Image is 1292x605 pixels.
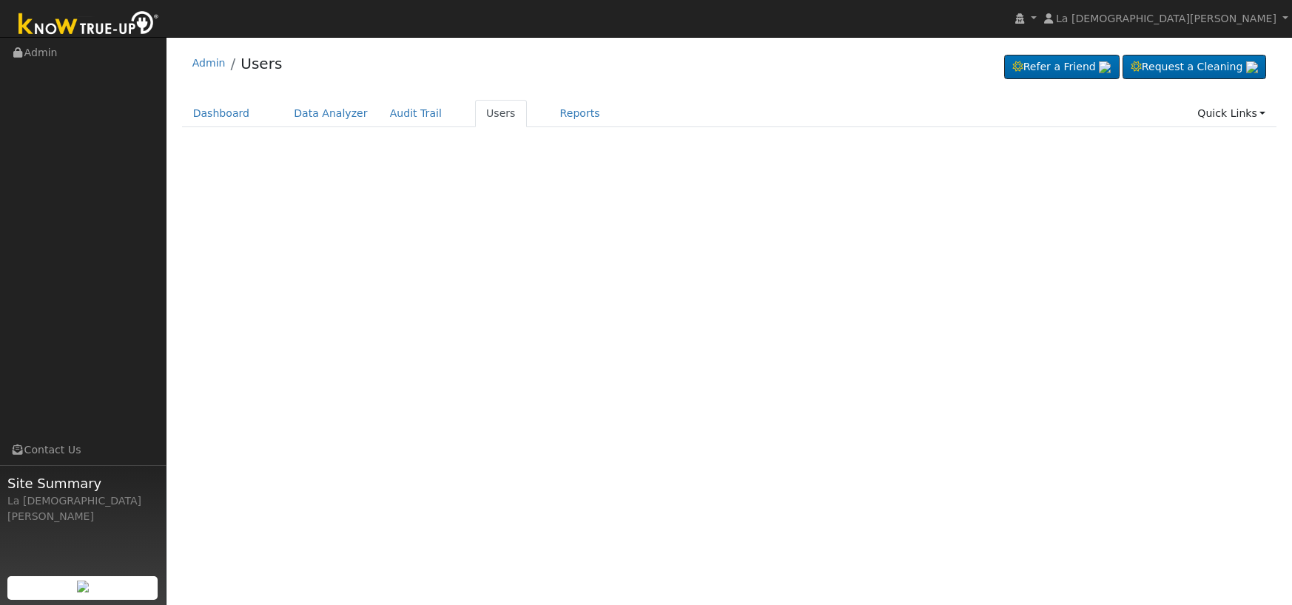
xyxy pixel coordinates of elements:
div: La [DEMOGRAPHIC_DATA][PERSON_NAME] [7,493,158,524]
a: Request a Cleaning [1123,55,1266,80]
a: Data Analyzer [283,100,379,127]
a: Admin [192,57,226,69]
a: Reports [549,100,611,127]
img: retrieve [1246,61,1258,73]
a: Audit Trail [379,100,453,127]
a: Users [240,55,282,72]
img: retrieve [1099,61,1111,73]
a: Refer a Friend [1004,55,1120,80]
img: Know True-Up [11,8,166,41]
span: La [DEMOGRAPHIC_DATA][PERSON_NAME] [1056,13,1276,24]
span: Site Summary [7,473,158,493]
a: Dashboard [182,100,261,127]
a: Quick Links [1186,100,1276,127]
img: retrieve [77,581,89,592]
a: Users [475,100,527,127]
